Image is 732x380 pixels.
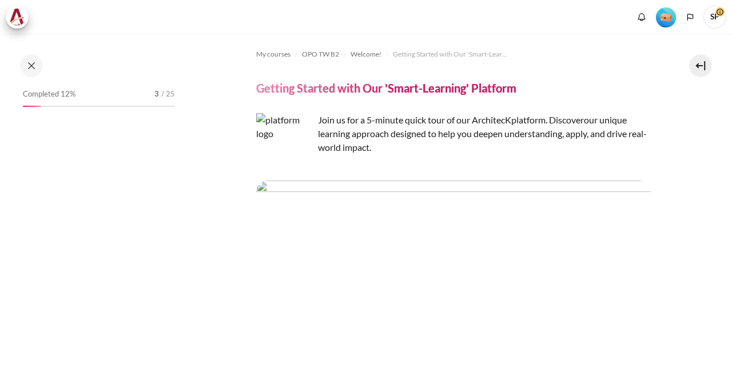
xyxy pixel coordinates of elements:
span: 3 [154,89,159,100]
span: Welcome! [351,49,381,59]
span: Getting Started with Our 'Smart-Learning' Platform [393,49,507,59]
a: User menu [703,6,726,29]
span: OPO TW B2 [302,49,339,59]
a: Getting Started with Our 'Smart-Learning' Platform [393,47,507,61]
nav: Navigation bar [256,45,651,63]
div: Level #1 [656,6,676,27]
p: Join us for a 5-minute quick tour of our ArchitecK platform. Discover [256,113,651,154]
span: / 25 [161,89,175,100]
span: SP [703,6,726,29]
a: My courses [256,47,291,61]
a: OPO TW B2 [302,47,339,61]
h4: Getting Started with Our 'Smart-Learning' Platform [256,81,516,95]
a: Level #1 [651,6,681,27]
span: Completed 12% [23,89,75,100]
a: Architeck Architeck [6,6,34,29]
span: our unique learning approach designed to help you deepen understanding, apply, and drive real-wor... [318,114,647,153]
a: Welcome! [351,47,381,61]
div: Show notification window with no new notifications [633,9,650,26]
div: 12% [23,106,41,107]
span: My courses [256,49,291,59]
span: . [318,114,647,153]
img: platform logo [256,113,313,170]
button: Languages [682,9,699,26]
img: Architeck [9,9,25,26]
img: Level #1 [656,7,676,27]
